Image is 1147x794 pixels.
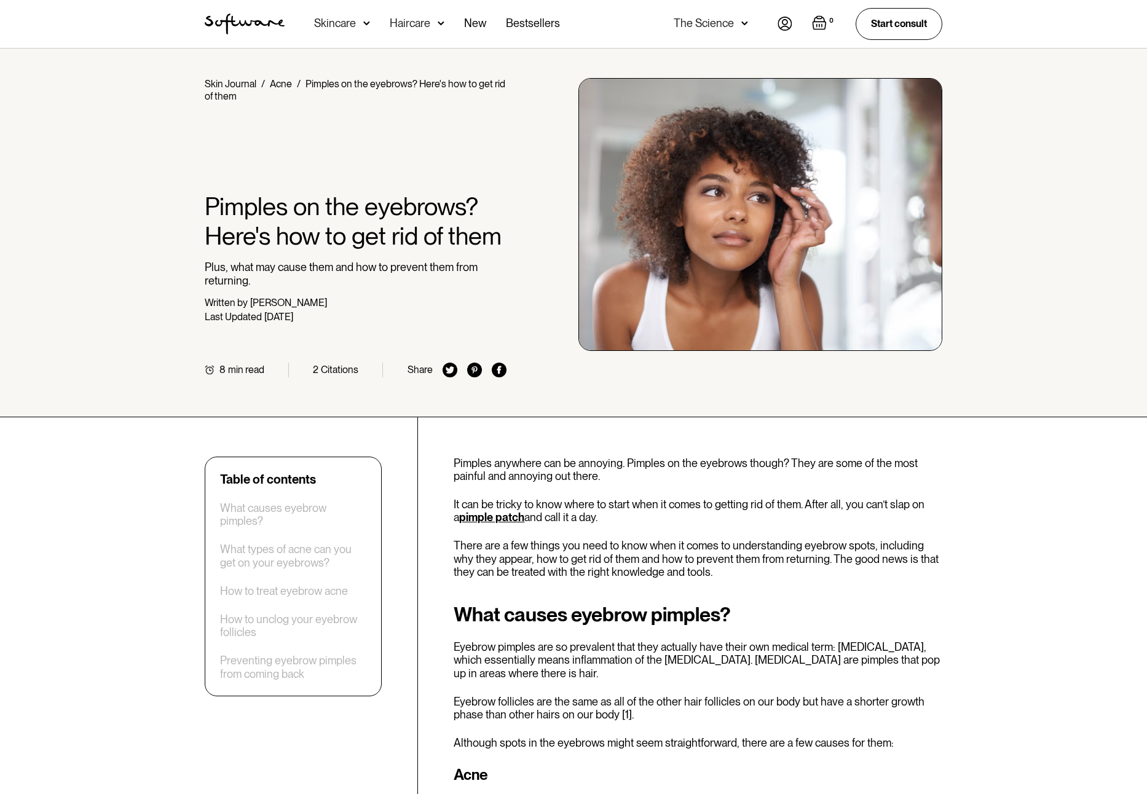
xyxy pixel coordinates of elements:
[454,695,942,721] p: Eyebrow follicles are the same as all of the other hair follicles on our body but have a shorter ...
[205,78,505,102] div: Pimples on the eyebrows? Here's how to get rid of them
[363,17,370,29] img: arrow down
[454,457,942,483] p: Pimples anywhere can be annoying. Pimples on the eyebrows though? They are some of the most painf...
[827,15,836,26] div: 0
[321,364,358,375] div: Citations
[270,78,292,90] a: Acne
[459,511,524,524] a: pimple patch
[438,17,444,29] img: arrow down
[856,8,942,39] a: Start consult
[314,17,356,29] div: Skincare
[443,363,457,377] img: twitter icon
[454,640,942,680] p: Eyebrow pimples are so prevalent that they actually have their own medical term: [MEDICAL_DATA], ...
[205,14,285,34] a: home
[220,584,348,598] a: How to treat eyebrow acne
[454,539,942,579] p: There are a few things you need to know when it comes to understanding eyebrow spots, including w...
[467,363,482,377] img: pinterest icon
[228,364,264,375] div: min read
[205,261,506,287] p: Plus, what may cause them and how to prevent them from returning.
[492,363,506,377] img: facebook icon
[297,78,301,90] div: /
[220,613,366,639] a: How to unclog your eyebrow follicles
[250,297,327,309] div: [PERSON_NAME]
[741,17,748,29] img: arrow down
[261,78,265,90] div: /
[390,17,430,29] div: Haircare
[313,364,318,375] div: 2
[220,654,366,680] a: Preventing eyebrow pimples from coming back
[205,297,248,309] div: Written by
[220,543,366,569] a: What types of acne can you get on your eyebrows?
[408,364,433,375] div: Share
[264,311,293,323] div: [DATE]
[220,472,316,487] div: Table of contents
[205,14,285,34] img: Software Logo
[205,192,506,251] h1: Pimples on the eyebrows? Here's how to get rid of them
[454,764,942,786] h3: Acne
[454,603,942,626] h2: What causes eyebrow pimples?
[205,78,256,90] a: Skin Journal
[205,311,262,323] div: Last Updated
[812,15,836,33] a: Open empty cart
[454,736,942,750] p: Although spots in the eyebrows might seem straightforward, there are a few causes for them:
[219,364,226,375] div: 8
[220,501,366,528] a: What causes eyebrow pimples?
[674,17,734,29] div: The Science
[454,498,942,524] p: It can be tricky to know where to start when it comes to getting rid of them. After all, you can’...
